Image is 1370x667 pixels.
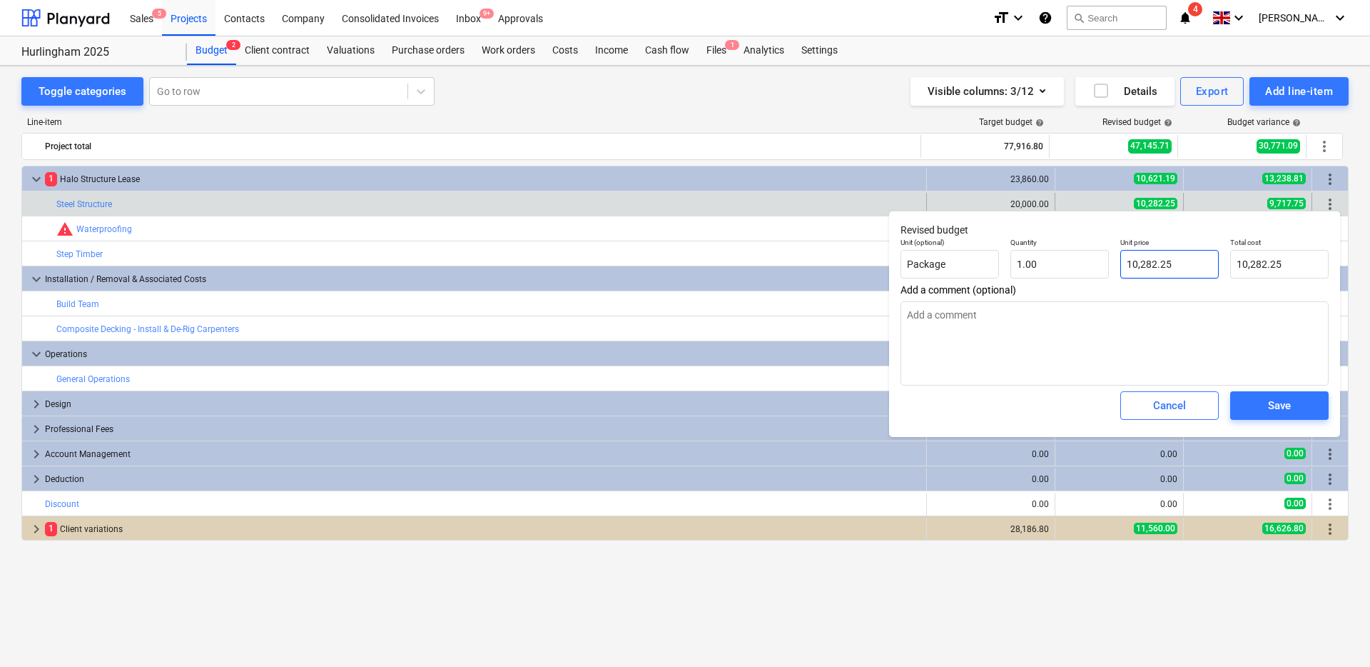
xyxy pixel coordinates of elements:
[45,172,57,186] span: 1
[1178,9,1192,26] i: notifications
[1321,521,1339,538] span: More actions
[1010,9,1027,26] i: keyboard_arrow_down
[187,36,236,65] div: Budget
[21,117,922,127] div: Line-item
[1061,474,1177,484] div: 0.00
[1092,82,1157,101] div: Details
[236,36,318,65] a: Client contract
[1230,9,1247,26] i: keyboard_arrow_down
[725,40,739,50] span: 1
[993,9,1010,26] i: format_size
[28,271,45,288] span: keyboard_arrow_down
[28,396,45,413] span: keyboard_arrow_right
[479,9,494,19] span: 9+
[1073,12,1085,24] span: search
[1321,196,1339,213] span: More actions
[1230,238,1329,250] p: Total cost
[1257,139,1300,153] span: 30,771.09
[1038,9,1052,26] i: Knowledge base
[1249,77,1349,106] button: Add line-item
[1284,473,1306,484] span: 0.00
[698,36,735,65] a: Files1
[1299,598,1370,667] iframe: Chat Widget
[1102,117,1172,127] div: Revised budget
[56,249,103,259] a: Step Timber
[1061,449,1177,459] div: 0.00
[45,518,920,541] div: Client variations
[927,135,1043,158] div: 77,916.80
[56,374,130,384] a: General Operations
[1067,6,1167,30] button: Search
[45,522,57,536] span: 1
[910,77,1064,106] button: Visible columns:3/12
[1321,471,1339,488] span: More actions
[45,343,920,366] div: Operations
[76,224,132,234] a: Waterproofing
[45,468,920,491] div: Deduction
[45,443,920,466] div: Account Management
[1316,138,1333,155] span: More actions
[1267,198,1306,209] span: 9,717.75
[735,36,793,65] a: Analytics
[39,82,126,101] div: Toggle categories
[1188,2,1202,16] span: 4
[1010,199,1049,209] div: 20,000.00
[1196,82,1229,101] div: Export
[1227,117,1301,127] div: Budget variance
[56,324,239,334] a: Composite Decking - Install & De-Rig Carpenters
[318,36,383,65] a: Valuations
[933,524,1049,534] div: 28,186.80
[1180,77,1244,106] button: Export
[1321,446,1339,463] span: More actions
[1268,396,1291,415] div: Save
[1120,238,1219,250] p: Unit price
[698,36,735,65] div: Files
[900,223,1329,238] p: Revised budget
[1010,238,1109,250] p: Quantity
[793,36,846,65] a: Settings
[1134,198,1177,209] span: 10,282.25
[1032,119,1044,127] span: help
[45,418,920,441] div: Professional Fees
[45,499,79,509] a: Discount
[636,36,698,65] a: Cash flow
[28,421,45,438] span: keyboard_arrow_right
[1265,82,1333,101] div: Add line-item
[1032,499,1049,509] div: 0.00
[1321,496,1339,513] span: More actions
[1230,391,1329,420] button: Save
[933,449,1049,459] div: 0.00
[544,36,587,65] div: Costs
[473,36,544,65] a: Work orders
[56,221,73,238] span: Committed costs exceed revised budget
[21,77,143,106] button: Toggle categories
[45,393,920,416] div: Design
[1284,498,1306,509] span: 0.00
[56,299,99,309] a: Build Team
[152,9,166,19] span: 5
[28,446,45,463] span: keyboard_arrow_right
[28,521,45,538] span: keyboard_arrow_right
[1262,523,1306,534] span: 16,626.80
[900,284,1329,296] span: Add a comment (optional)
[587,36,636,65] a: Income
[1331,9,1349,26] i: keyboard_arrow_down
[933,474,1049,484] div: 0.00
[45,135,915,158] div: Project total
[1120,391,1219,420] button: Cancel
[383,36,473,65] a: Purchase orders
[1134,523,1177,534] span: 11,560.00
[28,171,45,188] span: keyboard_arrow_down
[900,238,999,250] p: Unit (optional)
[1153,396,1186,415] div: Cancel
[979,117,1044,127] div: Target budget
[1161,119,1172,127] span: help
